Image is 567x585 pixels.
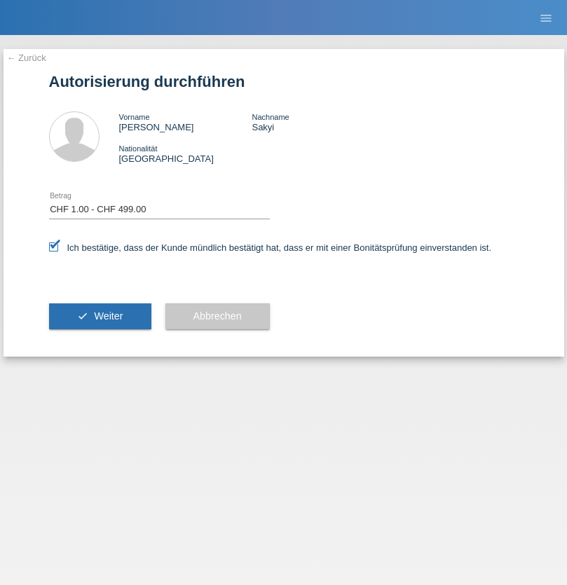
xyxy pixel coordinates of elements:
[252,113,289,121] span: Nachname
[532,13,560,22] a: menu
[165,303,270,330] button: Abbrechen
[252,111,385,132] div: Sakyi
[77,310,88,322] i: check
[49,242,492,253] label: Ich bestätige, dass der Kunde mündlich bestätigt hat, dass er mit einer Bonitätsprüfung einversta...
[119,144,158,153] span: Nationalität
[119,111,252,132] div: [PERSON_NAME]
[119,113,150,121] span: Vorname
[119,143,252,164] div: [GEOGRAPHIC_DATA]
[94,310,123,322] span: Weiter
[49,73,519,90] h1: Autorisierung durchführen
[193,310,242,322] span: Abbrechen
[539,11,553,25] i: menu
[49,303,151,330] button: check Weiter
[7,53,46,63] a: ← Zurück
